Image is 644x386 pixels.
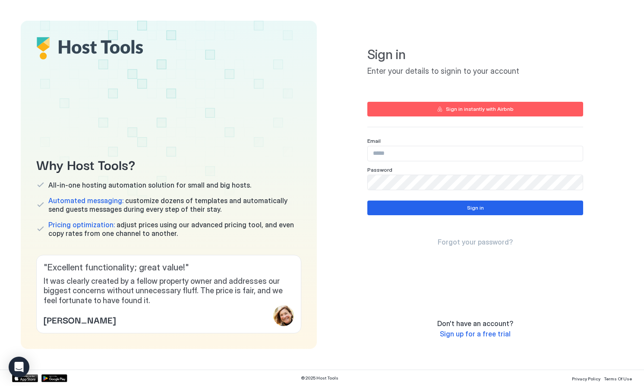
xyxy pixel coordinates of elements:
[604,373,632,383] a: Terms Of Use
[44,276,294,306] span: It was clearly created by a fellow property owner and addresses our biggest concerns without unne...
[438,238,513,246] span: Forgot your password?
[367,138,381,144] span: Email
[367,201,583,215] button: Sign in
[44,313,116,326] span: [PERSON_NAME]
[368,175,583,190] input: Input Field
[41,374,67,382] a: Google Play Store
[273,305,294,326] div: profile
[368,146,583,161] input: Input Field
[367,166,392,173] span: Password
[301,375,338,381] span: © 2025 Host Tools
[48,220,115,229] span: Pricing optimization:
[367,102,583,116] button: Sign in instantly with Airbnb
[438,238,513,247] a: Forgot your password?
[48,196,123,205] span: Automated messaging:
[604,376,632,381] span: Terms Of Use
[12,374,38,382] a: App Store
[36,154,301,174] span: Why Host Tools?
[44,262,294,273] span: " Excellent functionality; great value! "
[48,220,301,238] span: adjust prices using our advanced pricing tool, and even copy rates from one channel to another.
[48,181,251,189] span: All-in-one hosting automation solution for small and big hosts.
[437,319,513,328] span: Don't have an account?
[9,357,29,377] div: Open Intercom Messenger
[572,376,600,381] span: Privacy Policy
[48,196,301,213] span: customize dozens of templates and automatically send guests messages during every step of their s...
[367,47,583,63] span: Sign in
[467,204,484,212] div: Sign in
[367,66,583,76] span: Enter your details to signin to your account
[446,105,514,113] div: Sign in instantly with Airbnb
[440,330,511,338] span: Sign up for a free trial
[572,373,600,383] a: Privacy Policy
[440,330,511,339] a: Sign up for a free trial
